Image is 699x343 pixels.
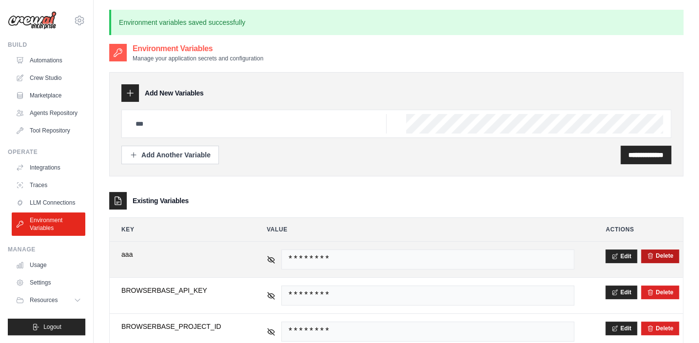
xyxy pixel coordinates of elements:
span: aaa [121,249,235,259]
span: Logout [43,323,61,331]
button: Delete [647,324,673,332]
h3: Add New Variables [145,88,204,98]
a: LLM Connections [12,195,85,210]
button: Delete [647,288,673,296]
button: Resources [12,292,85,308]
a: Tool Repository [12,123,85,138]
div: Build [8,41,85,49]
a: Traces [12,177,85,193]
div: Manage [8,246,85,253]
button: Add Another Variable [121,146,219,164]
span: BROWSERBASE_API_KEY [121,286,235,295]
a: Marketplace [12,88,85,103]
a: Integrations [12,160,85,175]
p: Manage your application secrets and configuration [133,55,263,62]
a: Settings [12,275,85,290]
span: BROWSERBASE_PROJECT_ID [121,322,235,331]
button: Edit [605,322,637,335]
button: Edit [605,286,637,299]
a: Crew Studio [12,70,85,86]
h2: Environment Variables [133,43,263,55]
h3: Existing Variables [133,196,189,206]
a: Agents Repository [12,105,85,121]
button: Edit [605,249,637,263]
img: Logo [8,11,57,30]
div: Add Another Variable [130,150,211,160]
span: Resources [30,296,58,304]
button: Delete [647,252,673,260]
a: Automations [12,53,85,68]
div: Operate [8,148,85,156]
button: Logout [8,319,85,335]
p: Environment variables saved successfully [109,10,683,35]
th: Value [255,218,586,241]
th: Actions [594,218,683,241]
a: Usage [12,257,85,273]
a: Environment Variables [12,212,85,236]
th: Key [110,218,247,241]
